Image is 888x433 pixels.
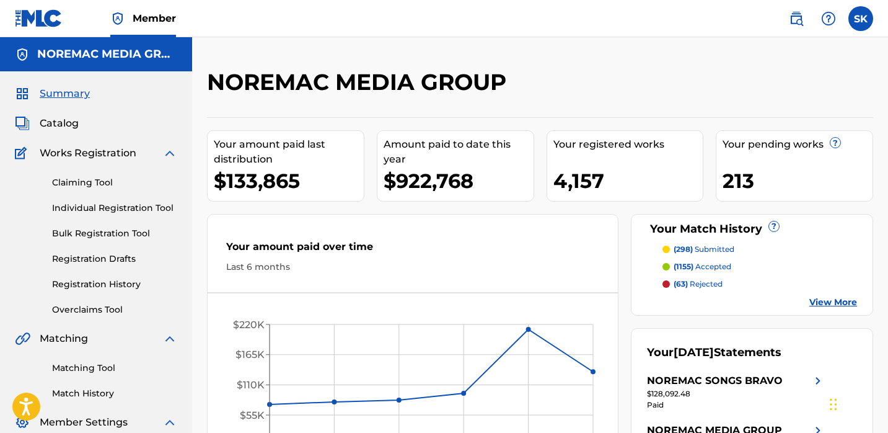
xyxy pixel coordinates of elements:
[15,47,30,62] img: Accounts
[52,227,177,240] a: Bulk Registration Tool
[647,373,825,411] a: NOREMAC SONGS BRAVOright chevron icon$128,092.48Paid
[162,331,177,346] img: expand
[647,344,781,361] div: Your Statements
[830,386,837,423] div: Drag
[110,11,125,26] img: Top Rightsholder
[235,349,265,360] tspan: $165K
[553,167,703,195] div: 4,157
[240,409,265,421] tspan: $55K
[674,346,714,359] span: [DATE]
[853,266,888,366] iframe: Resource Center
[40,146,136,161] span: Works Registration
[214,167,364,195] div: $133,865
[52,362,177,375] a: Matching Tool
[15,415,30,430] img: Member Settings
[15,146,31,161] img: Works Registration
[662,244,857,255] a: (298) submitted
[15,9,63,27] img: MLC Logo
[816,6,841,31] div: Help
[37,47,177,61] h5: NOREMAC MEDIA GROUP
[384,137,534,167] div: Amount paid to date this year
[214,137,364,167] div: Your amount paid last distribution
[15,86,90,101] a: SummarySummary
[830,138,840,148] span: ?
[848,6,873,31] div: User Menu
[674,279,688,288] span: (63)
[647,388,825,400] div: $128,092.48
[553,137,703,152] div: Your registered works
[723,167,873,195] div: 213
[52,278,177,291] a: Registration History
[237,379,265,391] tspan: $110K
[52,252,177,266] a: Registration Drafts
[52,387,177,400] a: Match History
[15,116,79,131] a: CatalogCatalog
[674,244,693,254] span: (298)
[207,68,512,96] h2: NOREMAC MEDIA GROUP
[789,11,804,26] img: search
[40,415,128,430] span: Member Settings
[40,86,90,101] span: Summary
[233,319,265,331] tspan: $220K
[52,176,177,189] a: Claiming Tool
[15,116,30,131] img: Catalog
[809,296,857,309] a: View More
[226,239,599,261] div: Your amount paid over time
[769,221,779,231] span: ?
[15,86,30,101] img: Summary
[40,116,79,131] span: Catalog
[384,167,534,195] div: $922,768
[662,279,857,290] a: (63) rejected
[15,331,30,346] img: Matching
[647,221,857,238] div: Your Match History
[826,373,888,433] iframe: Chat Widget
[647,400,825,411] div: Paid
[133,11,176,25] span: Member
[674,262,693,271] span: (1155)
[162,415,177,430] img: expand
[226,261,599,274] div: Last 6 months
[52,202,177,215] a: Individual Registration Tool
[662,261,857,272] a: (1155) accepted
[40,331,88,346] span: Matching
[162,146,177,161] img: expand
[52,303,177,316] a: Overclaims Tool
[811,373,825,388] img: right chevron icon
[821,11,836,26] img: help
[784,6,809,31] a: Public Search
[723,137,873,152] div: Your pending works
[647,373,783,388] div: NOREMAC SONGS BRAVO
[674,279,723,290] p: rejected
[674,244,734,255] p: submitted
[674,261,731,272] p: accepted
